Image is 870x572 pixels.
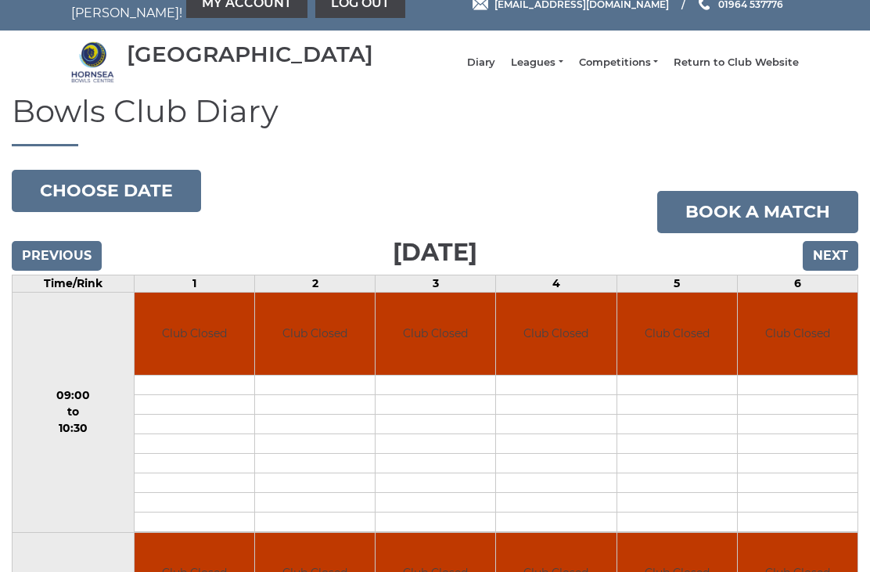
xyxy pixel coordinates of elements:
[376,275,496,293] td: 3
[496,275,617,293] td: 4
[254,275,375,293] td: 2
[127,42,373,67] div: [GEOGRAPHIC_DATA]
[13,293,135,533] td: 09:00 to 10:30
[135,293,254,375] td: Club Closed
[12,241,102,271] input: Previous
[579,56,658,70] a: Competitions
[255,293,375,375] td: Club Closed
[12,94,858,146] h1: Bowls Club Diary
[134,275,254,293] td: 1
[803,241,858,271] input: Next
[511,56,563,70] a: Leagues
[617,275,737,293] td: 5
[13,275,135,293] td: Time/Rink
[467,56,495,70] a: Diary
[674,56,799,70] a: Return to Club Website
[496,293,616,375] td: Club Closed
[657,191,858,233] a: Book a match
[738,293,857,375] td: Club Closed
[737,275,857,293] td: 6
[376,293,495,375] td: Club Closed
[12,170,201,212] button: Choose date
[71,41,114,84] img: Hornsea Bowls Centre
[617,293,737,375] td: Club Closed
